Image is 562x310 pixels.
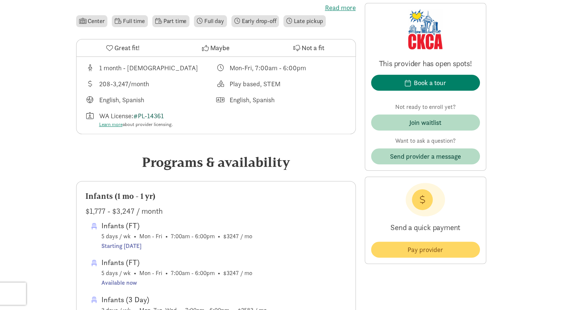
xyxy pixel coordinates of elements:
li: Late pickup [283,15,326,27]
span: Maybe [210,43,230,53]
li: Full day [194,15,227,27]
div: Languages taught [85,95,216,105]
div: Play based, STEM [230,79,280,89]
span: 5 days / wk • Mon - Fri • 7:00am - 6:00pm • $3247 / mo [101,256,252,287]
label: Read more [76,3,356,12]
p: Want to ask a question? [371,136,480,145]
div: 208-3,247/month [99,79,149,89]
div: Available now [101,278,252,288]
span: Pay provider [407,245,443,255]
div: $1,777 - $3,247 / month [85,205,347,217]
li: Full time [112,15,147,27]
p: This provider has open spots! [371,58,480,69]
div: Mon-Fri, 7:00am - 6:00pm [230,63,306,73]
span: Send provider a message [390,151,461,161]
div: English, Spanish [230,95,274,105]
div: 1 month - [DEMOGRAPHIC_DATA] [99,63,198,73]
a: Learn more [99,121,123,127]
button: Not a fit [262,39,355,56]
div: Infants (1 mo - 1 yr) [85,190,347,202]
div: This provider's education philosophy [216,79,347,89]
div: Book a tour [414,78,446,88]
div: Languages spoken [216,95,347,105]
div: Average tuition for this program [85,79,216,89]
li: Part time [152,15,189,27]
div: Starting [DATE] [101,241,252,251]
li: Early drop-off [231,15,279,27]
div: about provider licensing. [99,121,173,128]
div: WA License: [99,111,173,128]
div: Join waitlist [409,117,441,127]
div: Infants (FT) [101,220,252,232]
button: Book a tour [371,75,480,91]
button: Maybe [169,39,262,56]
a: #PL-14361 [133,112,164,120]
span: Great fit! [114,43,140,53]
p: Send a quick payment [371,216,480,239]
button: Send provider a message [371,148,480,164]
button: Great fit! [77,39,169,56]
button: Join waitlist [371,114,480,130]
span: 5 days / wk • Mon - Fri • 7:00am - 6:00pm • $3247 / mo [101,220,252,251]
div: Class schedule [216,63,347,73]
div: Programs & availability [76,152,356,172]
div: Infants (3 Day) [101,294,267,306]
div: English, Spanish [99,95,144,105]
img: Provider logo [408,9,442,49]
li: Center [76,15,108,27]
span: Not a fit [302,43,324,53]
div: Infants (FT) [101,256,252,268]
div: Age range for children that this provider cares for [85,63,216,73]
p: Not ready to enroll yet? [371,103,480,112]
div: License number [85,111,216,128]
